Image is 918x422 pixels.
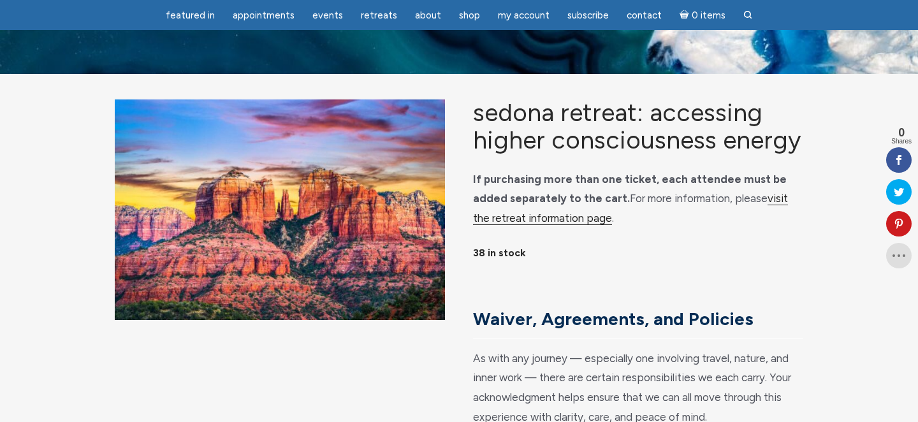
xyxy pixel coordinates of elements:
[490,3,557,28] a: My Account
[627,10,662,21] span: Contact
[692,11,725,20] span: 0 items
[473,99,803,154] h1: Sedona Retreat: Accessing Higher Consciousness Energy
[312,10,343,21] span: Events
[473,170,803,228] p: For more information, please .
[498,10,550,21] span: My Account
[891,127,912,138] span: 0
[567,10,609,21] span: Subscribe
[473,309,793,330] h3: Waiver, Agreements, and Policies
[407,3,449,28] a: About
[225,3,302,28] a: Appointments
[166,10,215,21] span: featured in
[353,3,405,28] a: Retreats
[115,99,445,320] img: Sedona Retreat: Accessing Higher Consciousness Energy
[233,10,295,21] span: Appointments
[619,3,669,28] a: Contact
[680,10,692,21] i: Cart
[560,3,616,28] a: Subscribe
[361,10,397,21] span: Retreats
[473,244,803,263] p: 38 in stock
[305,3,351,28] a: Events
[891,138,912,145] span: Shares
[672,2,733,28] a: Cart0 items
[459,10,480,21] span: Shop
[451,3,488,28] a: Shop
[415,10,441,21] span: About
[158,3,222,28] a: featured in
[473,173,787,205] strong: If purchasing more than one ticket, each attendee must be added separately to the cart.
